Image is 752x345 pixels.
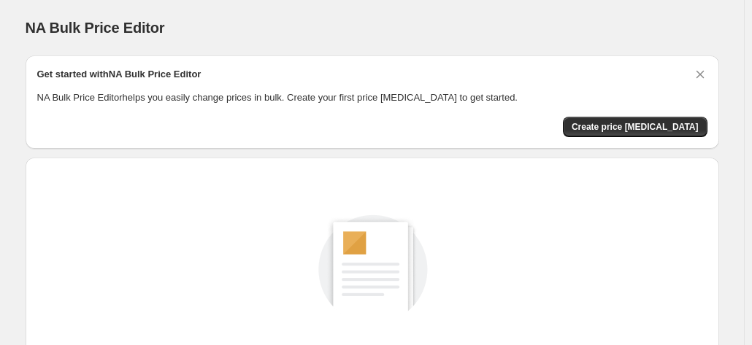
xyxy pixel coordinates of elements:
p: NA Bulk Price Editor helps you easily change prices in bulk. Create your first price [MEDICAL_DAT... [37,90,707,105]
span: Create price [MEDICAL_DATA] [572,121,699,133]
button: Create price change job [563,117,707,137]
button: Dismiss card [693,67,707,82]
h2: Get started with NA Bulk Price Editor [37,67,202,82]
span: NA Bulk Price Editor [26,20,165,36]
